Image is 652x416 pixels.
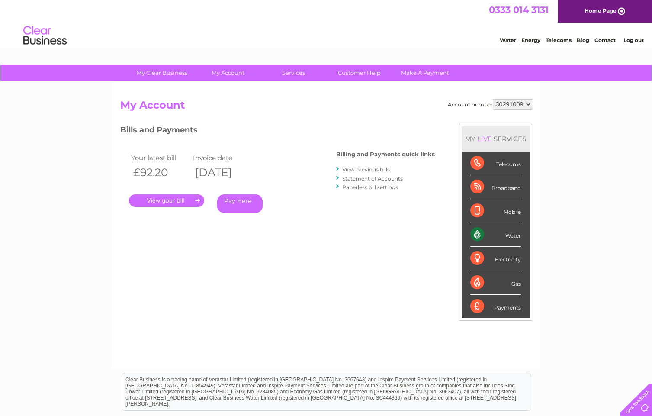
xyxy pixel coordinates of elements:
th: £92.20 [129,164,191,181]
a: 0333 014 3131 [489,4,549,15]
a: View previous bills [342,166,390,173]
a: Make A Payment [389,65,461,81]
a: Pay Here [217,194,263,213]
div: LIVE [475,135,494,143]
h2: My Account [120,99,532,116]
a: Energy [521,37,540,43]
a: Telecoms [546,37,572,43]
a: Water [500,37,516,43]
a: My Account [192,65,263,81]
a: Services [258,65,329,81]
a: Statement of Accounts [342,175,403,182]
th: [DATE] [191,164,253,181]
div: Payments [470,295,521,318]
a: . [129,194,204,207]
div: Clear Business is a trading name of Verastar Limited (registered in [GEOGRAPHIC_DATA] No. 3667643... [122,5,531,42]
div: Broadband [470,175,521,199]
td: Invoice date [191,152,253,164]
h3: Bills and Payments [120,124,435,139]
div: Mobile [470,199,521,223]
a: Paperless bill settings [342,184,398,190]
a: Customer Help [324,65,395,81]
div: Telecoms [470,152,521,175]
div: Electricity [470,247,521,271]
div: Gas [470,271,521,295]
td: Your latest bill [129,152,191,164]
a: Contact [594,37,616,43]
div: Water [470,223,521,247]
h4: Billing and Payments quick links [336,151,435,158]
a: Blog [577,37,589,43]
a: Log out [623,37,644,43]
div: MY SERVICES [462,126,530,151]
a: My Clear Business [126,65,198,81]
div: Account number [448,99,532,110]
img: logo.png [23,23,67,49]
